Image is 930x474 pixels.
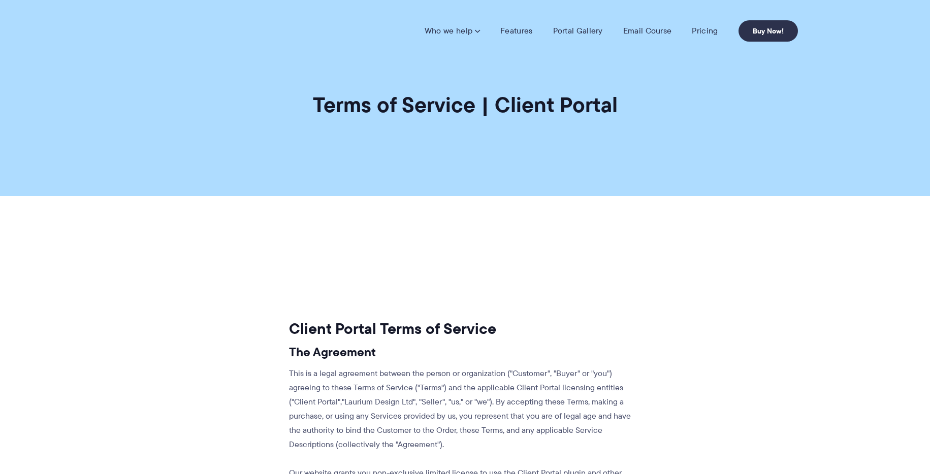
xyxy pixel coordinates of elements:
[289,319,635,338] h2: Client Portal Terms of Service
[692,26,718,36] a: Pricing
[500,26,532,36] a: Features
[739,20,798,42] a: Buy Now!
[313,91,618,118] h1: Terms of Service | Client Portal
[289,366,635,452] p: This is a legal agreement between the person or organization ("Customer", "Buyer" or "you") agree...
[289,345,635,360] h3: The Agreement
[425,26,480,36] a: Who we help
[623,26,672,36] a: Email Course
[553,26,603,36] a: Portal Gallery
